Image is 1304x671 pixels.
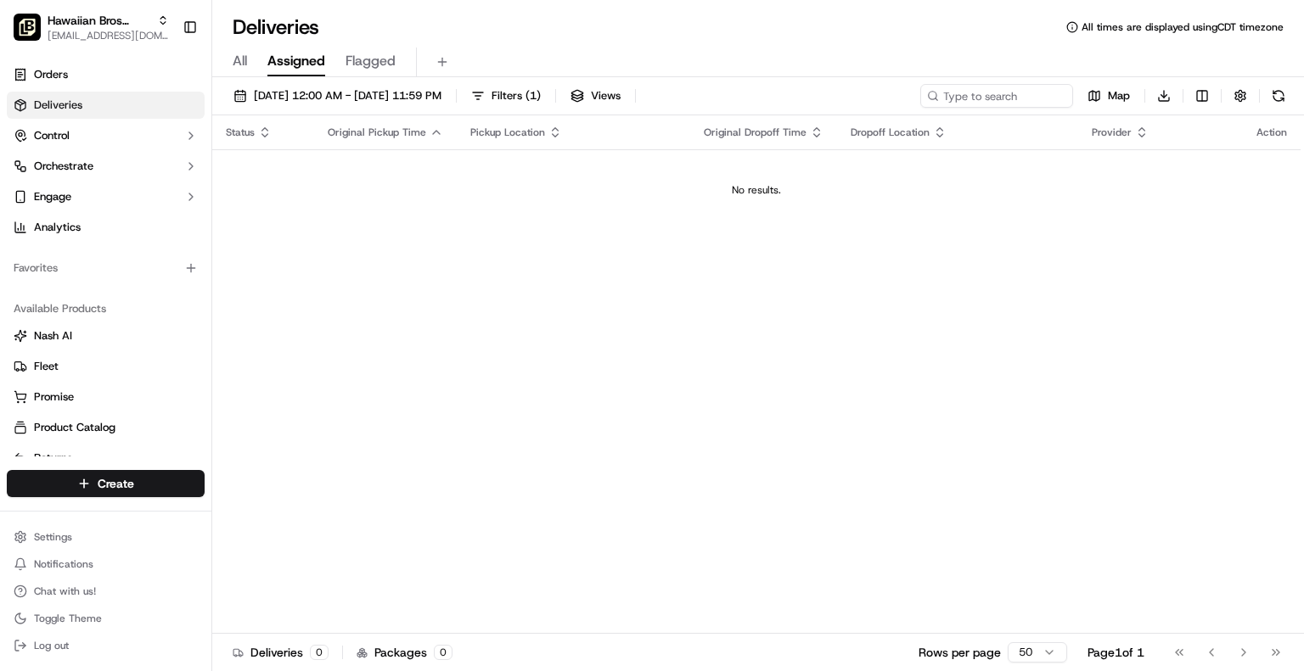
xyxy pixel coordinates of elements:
[226,126,255,139] span: Status
[17,162,48,193] img: 1736555255976-a54dd68f-1ca7-489b-9aae-adbdc363a1c4
[34,530,72,544] span: Settings
[346,51,396,71] span: Flagged
[34,98,82,113] span: Deliveries
[34,420,115,435] span: Product Catalog
[34,246,130,263] span: Knowledge Base
[17,17,51,51] img: Nash
[98,475,134,492] span: Create
[851,126,930,139] span: Dropoff Location
[7,470,205,497] button: Create
[233,644,329,661] div: Deliveries
[14,450,198,466] a: Returns
[7,445,205,472] button: Returns
[58,162,278,179] div: Start new chat
[1082,20,1284,34] span: All times are displayed using CDT timezone
[328,126,426,139] span: Original Pickup Time
[34,189,71,204] span: Engage
[7,525,205,549] button: Settings
[34,639,69,652] span: Log out
[1108,88,1130,103] span: Map
[7,579,205,603] button: Chat with us!
[7,92,205,119] a: Deliveries
[7,322,205,349] button: Nash AI
[7,552,205,576] button: Notifications
[920,84,1073,108] input: Type to search
[526,88,541,103] span: ( 1 )
[1267,84,1290,108] button: Refresh
[34,557,93,571] span: Notifications
[48,29,169,42] button: [EMAIL_ADDRESS][DOMAIN_NAME]
[14,359,198,374] a: Fleet
[34,67,68,82] span: Orders
[464,84,548,108] button: Filters(1)
[591,88,621,103] span: Views
[254,88,441,103] span: [DATE] 12:00 AM - [DATE] 11:59 PM
[169,288,205,300] span: Pylon
[7,183,205,210] button: Engage
[14,328,198,344] a: Nash AI
[267,51,325,71] span: Assigned
[434,645,452,660] div: 0
[7,61,205,88] a: Orders
[17,248,31,261] div: 📗
[7,153,205,180] button: Orchestrate
[219,183,1294,197] div: No results.
[34,612,102,625] span: Toggle Theme
[704,126,807,139] span: Original Dropoff Time
[563,84,628,108] button: Views
[310,645,329,660] div: 0
[44,109,306,127] input: Got a question? Start typing here...
[14,14,41,41] img: Hawaiian Bros (Waco TX_6th)
[48,12,150,29] button: Hawaiian Bros (Waco TX_6th)
[7,607,205,630] button: Toggle Theme
[470,126,545,139] span: Pickup Location
[226,84,449,108] button: [DATE] 12:00 AM - [DATE] 11:59 PM
[289,167,309,187] button: Start new chat
[7,295,205,322] div: Available Products
[34,220,81,235] span: Analytics
[1256,126,1287,139] div: Action
[14,389,198,405] a: Promise
[7,122,205,149] button: Control
[233,51,247,71] span: All
[17,68,309,95] p: Welcome 👋
[34,450,72,466] span: Returns
[34,359,59,374] span: Fleet
[7,383,205,411] button: Promise
[34,389,74,405] span: Promise
[7,634,205,657] button: Log out
[7,254,205,282] div: Favorites
[34,128,70,143] span: Control
[919,644,1001,661] p: Rows per page
[1080,84,1138,108] button: Map
[7,214,205,241] a: Analytics
[7,353,205,380] button: Fleet
[1088,644,1144,661] div: Page 1 of 1
[357,644,452,661] div: Packages
[58,179,215,193] div: We're available if you need us!
[34,584,96,598] span: Chat with us!
[137,239,279,270] a: 💻API Documentation
[143,248,157,261] div: 💻
[10,239,137,270] a: 📗Knowledge Base
[1092,126,1132,139] span: Provider
[233,14,319,41] h1: Deliveries
[492,88,541,103] span: Filters
[34,328,72,344] span: Nash AI
[14,420,198,435] a: Product Catalog
[160,246,273,263] span: API Documentation
[7,7,176,48] button: Hawaiian Bros (Waco TX_6th)Hawaiian Bros (Waco TX_6th)[EMAIL_ADDRESS][DOMAIN_NAME]
[7,414,205,441] button: Product Catalog
[120,287,205,300] a: Powered byPylon
[34,159,93,174] span: Orchestrate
